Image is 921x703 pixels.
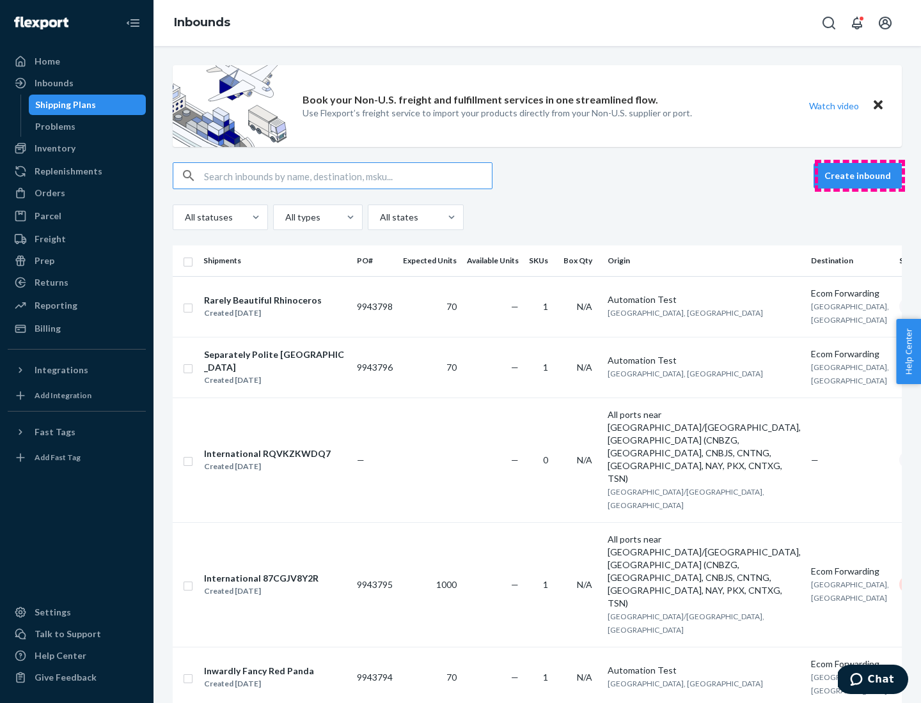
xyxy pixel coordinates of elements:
[35,187,65,199] div: Orders
[511,672,519,683] span: —
[8,138,146,158] a: Inventory
[35,649,86,662] div: Help Center
[35,628,101,640] div: Talk to Support
[284,211,285,224] input: All types
[814,163,902,189] button: Create inbound
[8,667,146,688] button: Give Feedback
[8,422,146,442] button: Fast Tags
[35,120,75,133] div: Problems
[35,452,81,463] div: Add Fast Tag
[511,362,519,373] span: —
[14,17,68,29] img: Flexport logo
[436,579,457,590] span: 1000
[602,245,806,276] th: Origin
[29,116,146,137] a: Problems
[8,272,146,293] a: Returns
[543,362,548,373] span: 1
[543,579,548,590] span: 1
[8,183,146,203] a: Orders
[608,612,764,635] span: [GEOGRAPHIC_DATA]/[GEOGRAPHIC_DATA], [GEOGRAPHIC_DATA]
[35,426,75,438] div: Fast Tags
[35,254,54,267] div: Prep
[446,362,457,373] span: 70
[558,245,602,276] th: Box Qty
[8,251,146,271] a: Prep
[543,672,548,683] span: 1
[446,301,457,312] span: 70
[511,579,519,590] span: —
[35,671,97,684] div: Give Feedback
[204,374,346,387] div: Created [DATE]
[8,161,146,182] a: Replenishments
[811,302,889,325] span: [GEOGRAPHIC_DATA], [GEOGRAPHIC_DATA]
[577,579,592,590] span: N/A
[8,447,146,468] a: Add Fast Tag
[204,348,346,374] div: Separately Polite [GEOGRAPHIC_DATA]
[801,97,867,115] button: Watch video
[352,337,398,398] td: 9943796
[29,95,146,115] a: Shipping Plans
[608,354,801,367] div: Automation Test
[204,163,492,189] input: Search inbounds by name, destination, msku...
[35,55,60,68] div: Home
[608,487,764,510] span: [GEOGRAPHIC_DATA]/[GEOGRAPHIC_DATA], [GEOGRAPHIC_DATA]
[838,665,908,697] iframe: Opens a widget where you can chat to one of our agents
[35,98,96,111] div: Shipping Plans
[204,294,322,307] div: Rarely Beautiful Rhinoceros
[120,10,146,36] button: Close Navigation
[543,454,548,465] span: 0
[896,319,921,384] span: Help Center
[8,645,146,666] a: Help Center
[577,672,592,683] span: N/A
[811,565,889,578] div: Ecom Forwarding
[198,245,352,276] th: Shipments
[204,677,314,690] div: Created [DATE]
[303,107,692,120] p: Use Flexport’s freight service to import your products directly from your Non-U.S. supplier or port.
[352,245,398,276] th: PO#
[352,276,398,337] td: 9943798
[8,51,146,72] a: Home
[184,211,185,224] input: All statuses
[806,245,894,276] th: Destination
[164,4,240,42] ol: breadcrumbs
[811,287,889,300] div: Ecom Forwarding
[35,142,75,155] div: Inventory
[357,454,365,465] span: —
[811,362,889,385] span: [GEOGRAPHIC_DATA], [GEOGRAPHIC_DATA]
[35,276,68,289] div: Returns
[543,301,548,312] span: 1
[204,447,331,460] div: International RQVKZKWDQ7
[204,665,314,677] div: Inwardly Fancy Red Panda
[204,307,322,320] div: Created [DATE]
[577,362,592,373] span: N/A
[608,408,801,485] div: All ports near [GEOGRAPHIC_DATA]/[GEOGRAPHIC_DATA], [GEOGRAPHIC_DATA] (CNBZG, [GEOGRAPHIC_DATA], ...
[811,580,889,603] span: [GEOGRAPHIC_DATA], [GEOGRAPHIC_DATA]
[35,322,61,335] div: Billing
[8,229,146,249] a: Freight
[379,211,380,224] input: All states
[303,93,658,107] p: Book your Non-U.S. freight and fulfillment services in one streamlined flow.
[816,10,842,36] button: Open Search Box
[608,664,801,677] div: Automation Test
[204,460,331,473] div: Created [DATE]
[8,360,146,380] button: Integrations
[8,602,146,622] a: Settings
[872,10,898,36] button: Open account menu
[870,97,886,115] button: Close
[811,672,889,695] span: [GEOGRAPHIC_DATA], [GEOGRAPHIC_DATA]
[844,10,870,36] button: Open notifications
[35,364,88,376] div: Integrations
[174,15,230,29] a: Inbounds
[608,293,801,306] div: Automation Test
[398,245,462,276] th: Expected Units
[35,77,74,89] div: Inbounds
[8,73,146,93] a: Inbounds
[446,672,457,683] span: 70
[35,299,77,312] div: Reporting
[35,390,91,401] div: Add Integration
[8,624,146,644] button: Talk to Support
[35,165,102,178] div: Replenishments
[35,233,66,245] div: Freight
[511,454,519,465] span: —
